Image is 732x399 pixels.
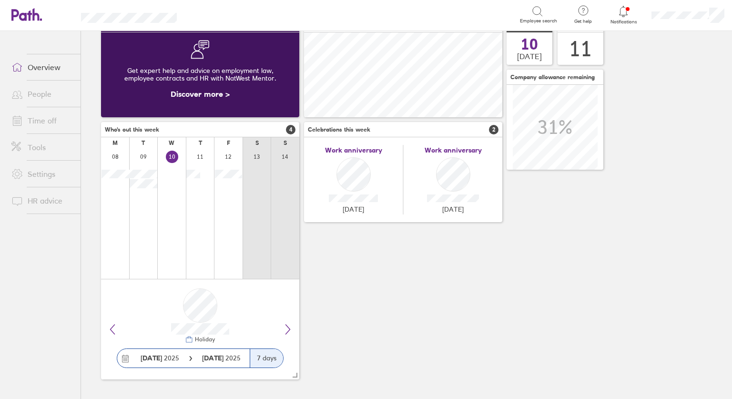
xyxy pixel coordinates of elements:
[286,125,295,134] span: 4
[510,74,595,81] span: Company allowance remaining
[109,59,292,90] div: Get expert help and advice on employment law, employee contracts and HR with NatWest Mentor.
[141,354,162,362] strong: [DATE]
[4,164,81,184] a: Settings
[4,138,81,157] a: Tools
[442,205,464,213] span: [DATE]
[489,125,498,134] span: 2
[171,89,230,99] a: Discover more >
[325,146,382,154] span: Work anniversary
[4,58,81,77] a: Overview
[4,191,81,210] a: HR advice
[521,37,538,52] span: 10
[569,37,592,61] div: 11
[255,140,259,146] div: S
[169,140,174,146] div: W
[203,10,227,19] div: Search
[4,84,81,103] a: People
[141,354,179,362] span: 2025
[568,19,599,24] span: Get help
[608,19,639,25] span: Notifications
[608,5,639,25] a: Notifications
[193,336,215,343] div: Holiday
[425,146,482,154] span: Work anniversary
[343,205,364,213] span: [DATE]
[199,140,202,146] div: T
[112,140,118,146] div: M
[202,354,225,362] strong: [DATE]
[520,18,557,24] span: Employee search
[250,349,283,368] div: 7 days
[202,354,241,362] span: 2025
[105,126,159,133] span: Who's out this week
[284,140,287,146] div: S
[517,52,542,61] span: [DATE]
[308,126,370,133] span: Celebrations this week
[227,140,230,146] div: F
[4,111,81,130] a: Time off
[142,140,145,146] div: T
